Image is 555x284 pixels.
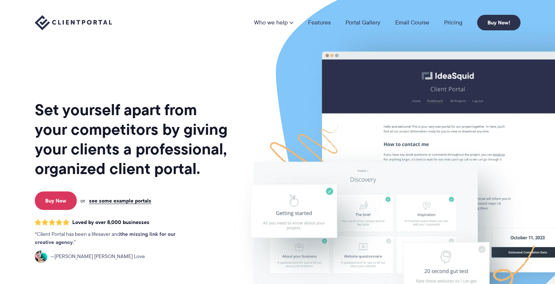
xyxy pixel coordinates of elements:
[35,100,229,178] h1: Set yourself apart from your competitors by giving your clients a professional, organized client ...
[477,15,521,30] a: Buy Now!
[35,230,175,246] strong: the missing link for our creative agency
[308,20,331,26] a: Features
[444,20,462,26] a: Pricing
[50,253,145,261] span: [PERSON_NAME] [PERSON_NAME] Love
[89,197,151,204] a: see some example portals
[254,20,293,26] a: Who we help
[35,191,77,210] a: Buy Now
[72,219,149,225] span: Loved by over 8,000 businesses
[395,20,429,26] a: Email Course
[35,230,191,247] p: Client Portal has been a lifesaver and .
[346,20,380,26] a: Portal Gallery
[80,197,85,204] span: or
